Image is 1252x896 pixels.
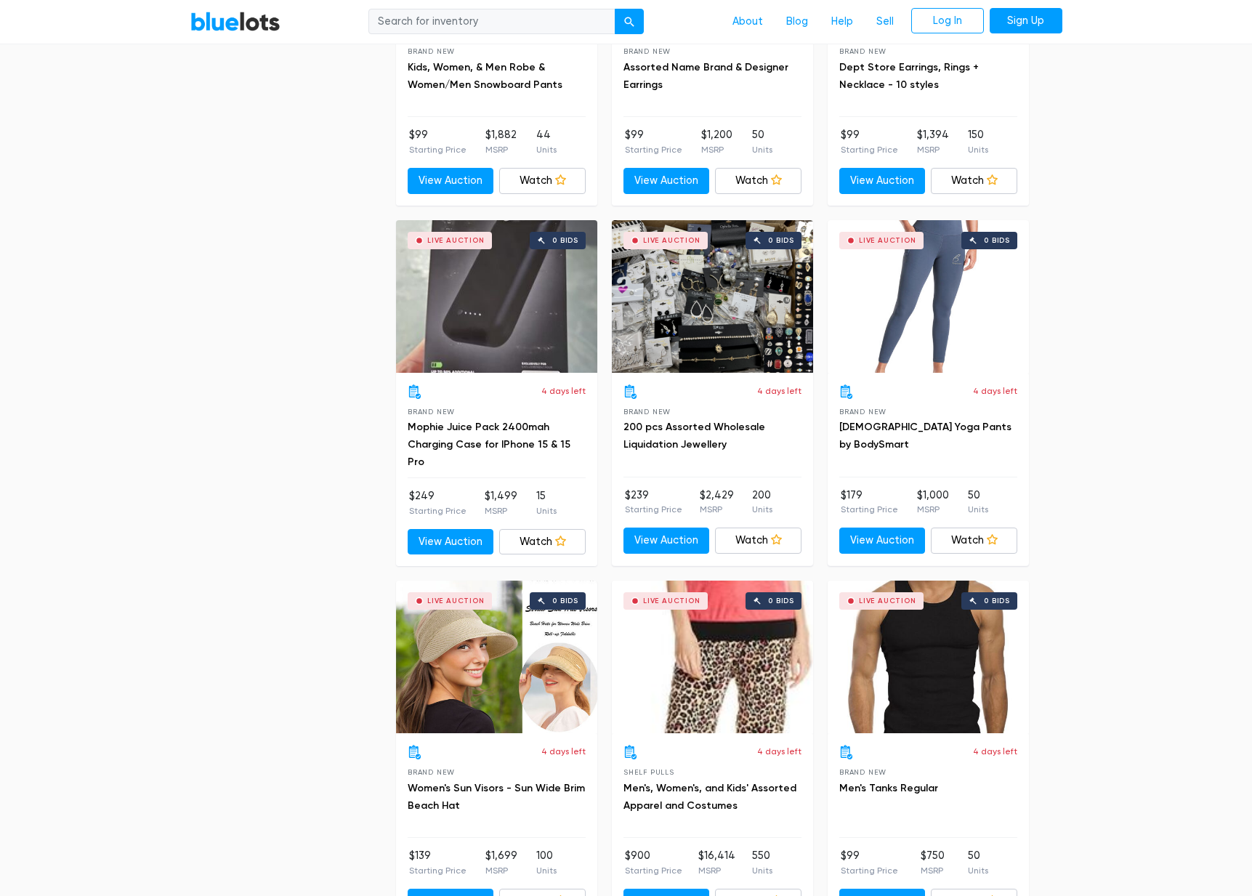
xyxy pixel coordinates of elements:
a: Dept Store Earrings, Rings + Necklace - 10 styles [839,61,979,91]
p: Units [752,143,772,156]
div: Live Auction [427,597,485,605]
p: Units [968,143,988,156]
a: Live Auction 0 bids [612,220,813,373]
p: 4 days left [757,745,801,758]
li: $1,499 [485,488,517,517]
a: View Auction [623,168,710,194]
li: 15 [536,488,557,517]
li: $99 [841,848,898,877]
p: MSRP [917,143,949,156]
li: 200 [752,488,772,517]
a: Live Auction 0 bids [828,581,1029,733]
li: 44 [536,127,557,156]
p: Units [536,143,557,156]
p: Starting Price [625,143,682,156]
p: MSRP [701,143,732,156]
a: About [721,8,775,36]
li: $1,394 [917,127,949,156]
p: 4 days left [757,384,801,397]
li: $1,882 [485,127,517,156]
a: Live Auction 0 bids [828,220,1029,373]
li: $2,429 [700,488,734,517]
div: Live Auction [643,237,700,244]
a: Mophie Juice Pack 2400mah Charging Case for IPhone 15 & 15 Pro [408,421,570,468]
div: Live Auction [859,237,916,244]
p: MSRP [917,503,949,516]
p: Starting Price [409,504,467,517]
p: Starting Price [409,864,467,877]
p: 4 days left [973,384,1017,397]
p: Starting Price [625,503,682,516]
li: $99 [625,127,682,156]
p: MSRP [485,143,517,156]
a: View Auction [839,528,926,554]
span: Brand New [839,408,887,416]
a: [DEMOGRAPHIC_DATA] Yoga Pants by BodySmart [839,421,1011,451]
p: Starting Price [841,143,898,156]
li: $16,414 [698,848,735,877]
p: Starting Price [625,864,682,877]
li: $139 [409,848,467,877]
div: 0 bids [768,597,794,605]
p: Units [536,864,557,877]
a: Men's, Women's, and Kids' Assorted Apparel and Costumes [623,782,796,812]
li: $900 [625,848,682,877]
a: View Auction [408,529,494,555]
p: MSRP [698,864,735,877]
li: $1,000 [917,488,949,517]
div: 0 bids [984,237,1010,244]
a: Watch [931,528,1017,554]
a: View Auction [839,168,926,194]
a: Blog [775,8,820,36]
p: Starting Price [409,143,467,156]
span: Brand New [408,47,455,55]
p: 4 days left [541,384,586,397]
p: Starting Price [841,864,898,877]
a: Live Auction 0 bids [396,220,597,373]
li: $99 [409,127,467,156]
a: Women's Sun Visors - Sun Wide Brim Beach Hat [408,782,585,812]
a: Watch [931,168,1017,194]
span: Brand New [623,408,671,416]
span: Brand New [408,408,455,416]
div: 0 bids [768,237,794,244]
a: 200 pcs Assorted Wholesale Liquidation Jewellery [623,421,765,451]
p: Units [536,504,557,517]
li: $1,200 [701,127,732,156]
a: Help [820,8,865,36]
a: Live Auction 0 bids [612,581,813,733]
span: Brand New [839,47,887,55]
li: $239 [625,488,682,517]
li: 150 [968,127,988,156]
li: $1,699 [485,848,517,877]
p: Units [752,864,772,877]
a: BlueLots [190,11,280,32]
div: Live Auction [859,597,916,605]
div: 0 bids [552,597,578,605]
p: Units [968,864,988,877]
div: Live Auction [427,237,485,244]
p: 4 days left [973,745,1017,758]
li: $99 [841,127,898,156]
span: Shelf Pulls [623,768,674,776]
a: Watch [499,529,586,555]
li: 550 [752,848,772,877]
p: Units [968,503,988,516]
a: Watch [715,528,801,554]
a: Live Auction 0 bids [396,581,597,733]
p: Units [752,503,772,516]
li: 50 [752,127,772,156]
a: Sell [865,8,905,36]
p: MSRP [921,864,945,877]
a: View Auction [623,528,710,554]
span: Brand New [623,47,671,55]
li: $249 [409,488,467,517]
a: View Auction [408,168,494,194]
a: Sign Up [990,8,1062,34]
input: Search for inventory [368,9,615,35]
a: Watch [715,168,801,194]
div: Live Auction [643,597,700,605]
p: Starting Price [841,503,898,516]
li: $179 [841,488,898,517]
span: Brand New [408,768,455,776]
